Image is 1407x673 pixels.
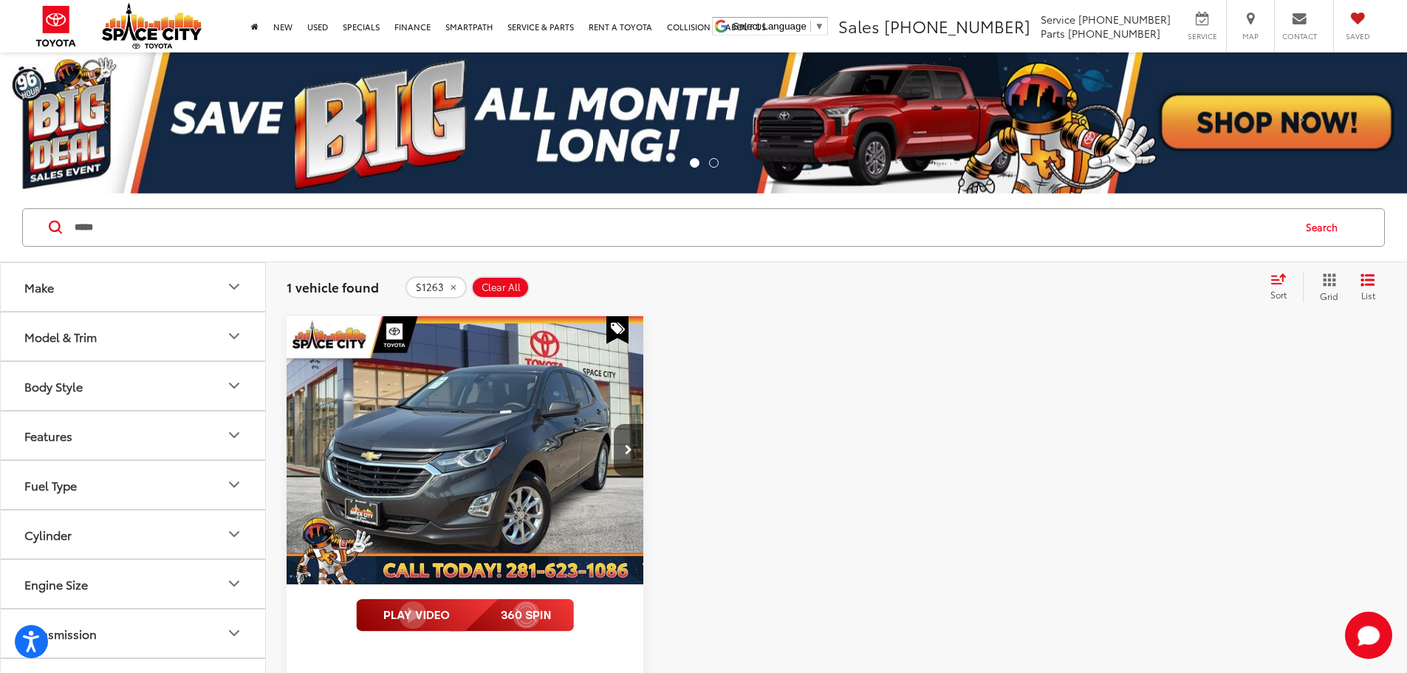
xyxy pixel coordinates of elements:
span: ​ [810,21,811,32]
button: Toggle Chat Window [1345,612,1392,659]
div: 2020 Chevrolet Equinox LS 0 [286,316,645,584]
button: TransmissionTransmission [1,609,267,657]
div: Engine Size [24,577,88,591]
div: Model & Trim [24,329,97,344]
div: Features [225,426,243,444]
div: Make [225,278,243,295]
button: Fuel TypeFuel Type [1,461,267,509]
button: Clear All [471,276,530,298]
span: [PHONE_NUMBER] [1078,12,1171,27]
a: Select Language​ [733,21,824,32]
button: List View [1349,273,1386,302]
span: Map [1234,31,1267,41]
span: S1263 [416,281,444,293]
button: Model & TrimModel & Trim [1,312,267,361]
button: Grid View [1303,273,1349,302]
div: Model & Trim [225,327,243,345]
div: Fuel Type [225,476,243,493]
img: Space City Toyota [102,3,202,49]
div: Make [24,280,54,294]
svg: Start Chat [1345,612,1392,659]
input: Search by Make, Model, or Keyword [73,210,1292,245]
span: List [1360,289,1375,301]
span: [PHONE_NUMBER] [884,14,1030,38]
div: Cylinder [24,527,72,542]
span: 1 vehicle found [287,278,379,295]
button: Next image [614,424,643,476]
span: Service [1185,31,1219,41]
img: 2020 Chevrolet Equinox LS [286,316,645,586]
span: Sales [838,14,880,38]
div: Cylinder [225,525,243,543]
button: MakeMake [1,263,267,311]
span: Contact [1282,31,1317,41]
div: Fuel Type [24,478,77,492]
button: Select sort value [1263,273,1303,302]
div: Transmission [24,626,97,640]
a: 2020 Chevrolet Equinox LS2020 Chevrolet Equinox LS2020 Chevrolet Equinox LS2020 Chevrolet Equinox LS [286,316,645,584]
span: Service [1041,12,1075,27]
span: Special [606,316,629,344]
div: Engine Size [225,575,243,592]
img: full motion video [356,599,574,632]
button: Body StyleBody Style [1,362,267,410]
span: Grid [1320,290,1338,302]
span: Clear All [482,281,521,293]
div: Transmission [225,624,243,642]
span: Saved [1341,31,1374,41]
span: Parts [1041,26,1065,41]
span: [PHONE_NUMBER] [1068,26,1160,41]
button: Engine SizeEngine Size [1,560,267,608]
button: Search [1292,209,1359,246]
div: Features [24,428,72,443]
div: Body Style [225,377,243,394]
button: CylinderCylinder [1,510,267,558]
div: Body Style [24,379,83,393]
button: FeaturesFeatures [1,411,267,460]
span: Sort [1270,288,1287,301]
button: remove S1263 [405,276,467,298]
span: ▼ [815,21,824,32]
span: Select Language [733,21,807,32]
